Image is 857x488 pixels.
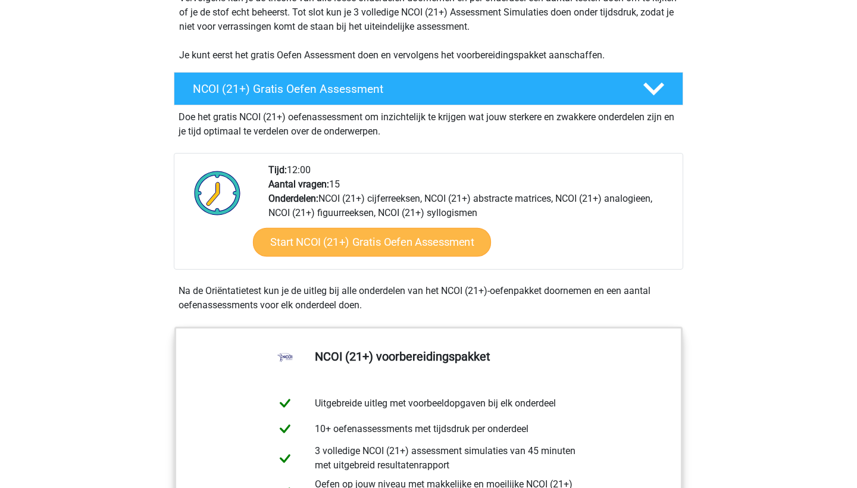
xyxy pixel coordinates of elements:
[268,179,329,190] b: Aantal vragen:
[268,164,287,176] b: Tijd:
[174,284,683,312] div: Na de Oriëntatietest kun je de uitleg bij alle onderdelen van het NCOI (21+)-oefenpakket doorneme...
[169,72,688,105] a: NCOI (21+) Gratis Oefen Assessment
[174,105,683,139] div: Doe het gratis NCOI (21+) oefenassessment om inzichtelijk te krijgen wat jouw sterkere en zwakker...
[187,163,248,223] img: Klok
[259,163,682,269] div: 12:00 15 NCOI (21+) cijferreeksen, NCOI (21+) abstracte matrices, NCOI (21+) analogieen, NCOI (21...
[253,228,491,256] a: Start NCOI (21+) Gratis Oefen Assessment
[193,82,624,96] h4: NCOI (21+) Gratis Oefen Assessment
[268,193,318,204] b: Onderdelen:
